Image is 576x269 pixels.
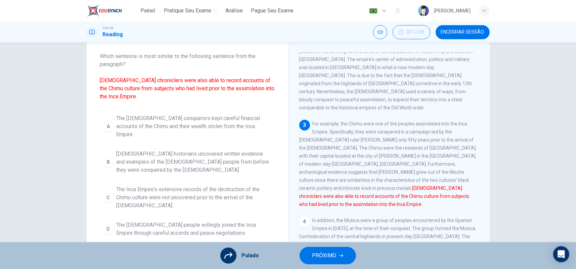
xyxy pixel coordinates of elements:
a: EduSynch logo [87,4,137,17]
span: The Inca Empire was the largest empire in [GEOGRAPHIC_DATA]. The [DEMOGRAPHIC_DATA] succeeded in ... [299,8,474,110]
div: [PERSON_NAME] [434,7,471,15]
span: Pratique seu exame [164,7,211,15]
button: PRÓXIMO [300,247,356,264]
span: For example, the Chimu were one of the peoples assimilated into the Inca Empire. Specifically, th... [299,121,477,207]
button: Análise [223,5,246,17]
div: Open Intercom Messenger [553,246,569,262]
font: [DEMOGRAPHIC_DATA] chroniclers were also able to record accounts of the Chimu culture from subjec... [100,77,275,100]
button: Encerrar Sessão [436,25,490,39]
span: Which sentence is most similar to the following sentence from the paragraph? [100,52,275,101]
button: 00:12:08 [393,25,430,39]
div: Esconder [393,25,430,39]
div: Silenciar [373,25,387,39]
img: Profile picture [418,5,429,16]
h1: Reading [103,31,123,39]
div: 3 [299,120,310,130]
span: Encerrar Sessão [441,30,484,35]
img: EduSynch logo [87,4,122,17]
button: Painel [137,5,159,17]
div: 4 [299,216,310,227]
button: Pague Seu Exame [248,5,296,17]
span: Painel [140,7,155,15]
font: [DEMOGRAPHIC_DATA] chroniclers were also able to record accounts of the Chimu culture from subjec... [299,185,470,207]
span: TOEFL® [103,26,114,31]
span: 00:12:08 [406,30,425,35]
span: Análise [225,7,243,15]
span: Pulado [242,252,259,260]
span: Pague Seu Exame [251,7,294,15]
span: PRÓXIMO [312,251,337,260]
button: Pratique seu exame [161,5,220,17]
img: pt [369,8,378,13]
